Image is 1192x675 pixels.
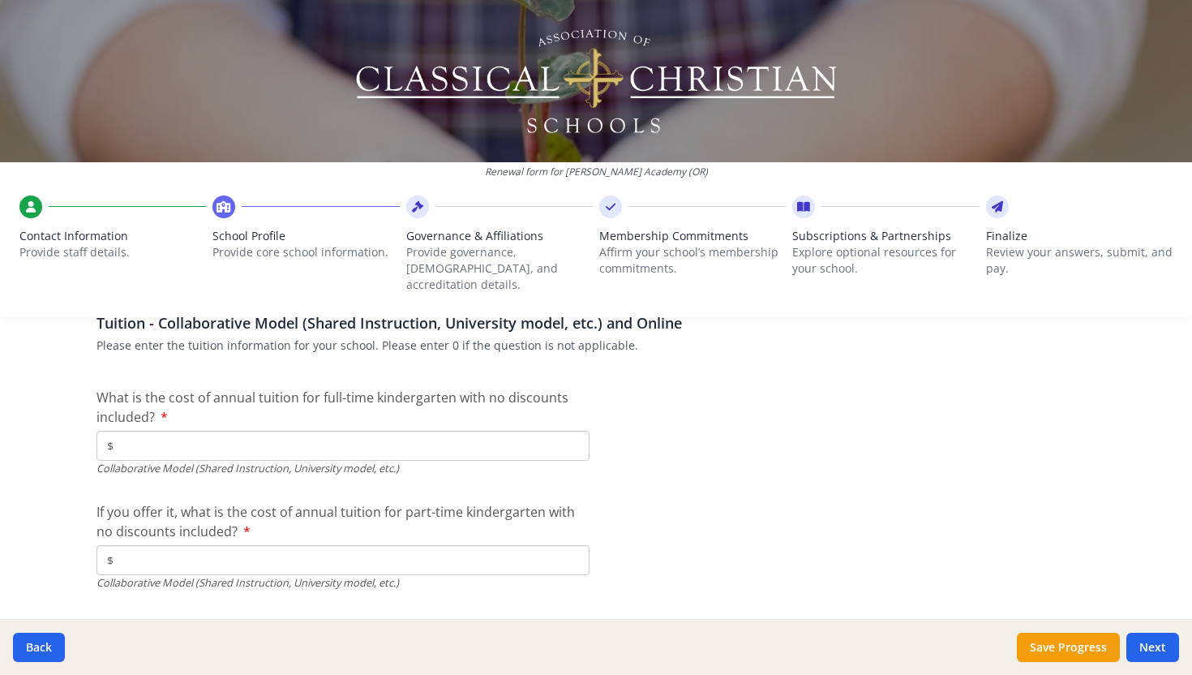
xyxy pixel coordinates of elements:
[212,228,399,244] span: School Profile
[986,228,1173,244] span: Finalize
[96,575,590,591] div: Collaborative Model (Shared Instruction, University model, etc.)
[986,244,1173,277] p: Review your answers, submit, and pay.
[354,24,839,138] img: Logo
[406,228,593,244] span: Governance & Affiliations
[1126,633,1179,662] button: Next
[19,228,206,244] span: Contact Information
[96,503,575,540] span: If you offer it, what is the cost of annual tuition for part-time kindergarten with no discounts ...
[792,244,979,277] p: Explore optional resources for your school.
[1017,633,1120,662] button: Save Progress
[96,337,1096,354] p: Please enter the tuition information for your school. Please enter 0 if the question is not appli...
[599,244,786,277] p: Affirm your school’s membership commitments.
[212,244,399,260] p: Provide core school information.
[792,228,979,244] span: Subscriptions & Partnerships
[599,228,786,244] span: Membership Commitments
[96,461,590,476] div: Collaborative Model (Shared Instruction, University model, etc.)
[96,389,568,426] span: What is the cost of annual tuition for full-time kindergarten with no discounts included?
[19,244,206,260] p: Provide staff details.
[13,633,65,662] button: Back
[406,244,593,293] p: Provide governance, [DEMOGRAPHIC_DATA], and accreditation details.
[96,617,535,635] span: What is the annual tuition for the 4th grade with no discounts included?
